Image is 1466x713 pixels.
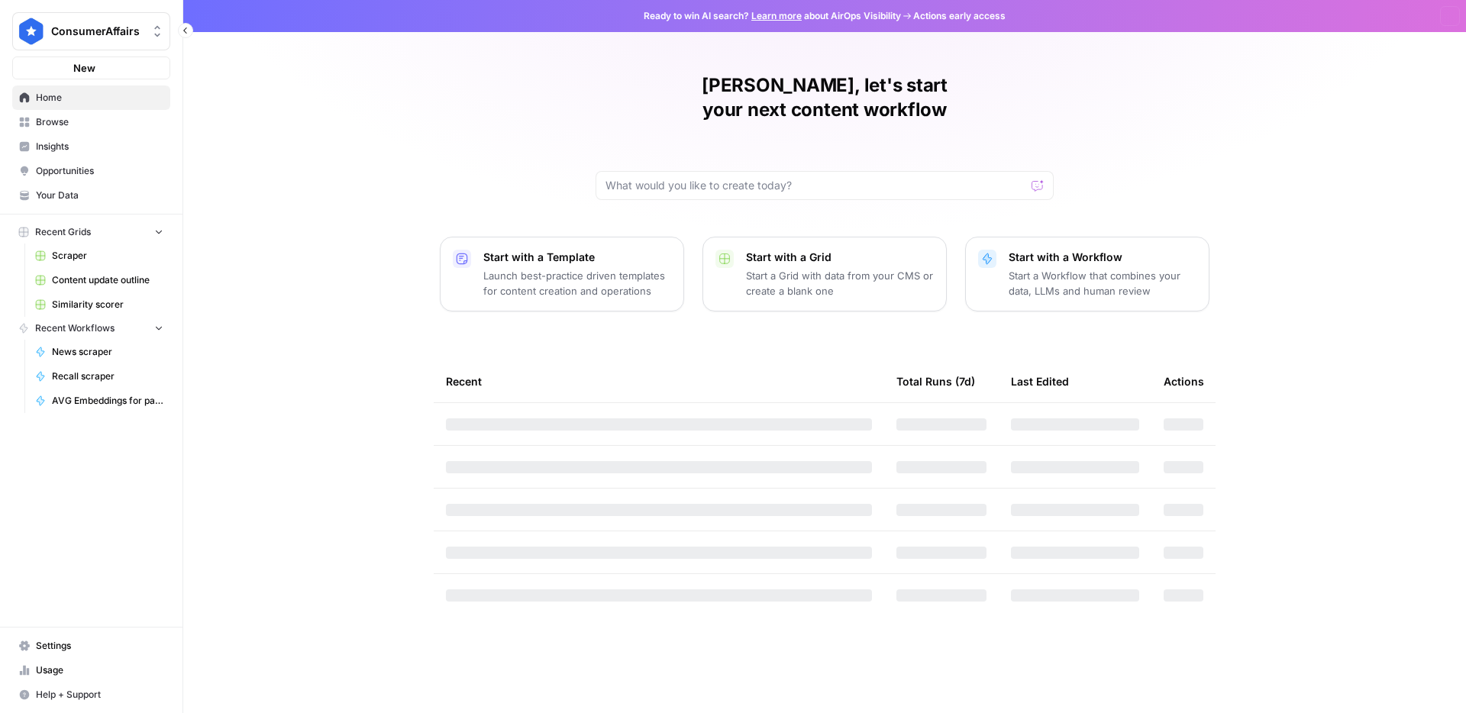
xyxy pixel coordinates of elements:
[446,360,872,402] div: Recent
[36,189,163,202] span: Your Data
[18,18,45,45] img: ConsumerAffairs Logo
[751,10,802,21] a: Learn more
[896,360,975,402] div: Total Runs (7d)
[1164,360,1204,402] div: Actions
[28,364,170,389] a: Recall scraper
[28,340,170,364] a: News scraper
[12,159,170,183] a: Opportunities
[36,663,163,677] span: Usage
[73,60,95,76] span: New
[12,682,170,707] button: Help + Support
[36,91,163,105] span: Home
[35,225,91,239] span: Recent Grids
[605,178,1025,193] input: What would you like to create today?
[913,9,1006,23] span: Actions early access
[36,639,163,653] span: Settings
[483,268,671,298] p: Launch best-practice driven templates for content creation and operations
[12,12,170,50] button: Workspace: ConsumerAffairs
[28,244,170,268] a: Scraper
[702,237,947,311] button: Start with a GridStart a Grid with data from your CMS or create a blank one
[1009,268,1196,298] p: Start a Workflow that combines your data, LLMs and human review
[965,237,1209,311] button: Start with a WorkflowStart a Workflow that combines your data, LLMs and human review
[596,73,1054,122] h1: [PERSON_NAME], let's start your next content workflow
[12,634,170,658] a: Settings
[28,292,170,317] a: Similarity scorer
[1009,250,1196,265] p: Start with a Workflow
[36,688,163,702] span: Help + Support
[52,345,163,359] span: News scraper
[35,321,115,335] span: Recent Workflows
[12,221,170,244] button: Recent Grids
[12,110,170,134] a: Browse
[12,134,170,159] a: Insights
[12,85,170,110] a: Home
[12,56,170,79] button: New
[52,298,163,311] span: Similarity scorer
[483,250,671,265] p: Start with a Template
[12,658,170,682] a: Usage
[12,317,170,340] button: Recent Workflows
[36,115,163,129] span: Browse
[746,250,934,265] p: Start with a Grid
[644,9,901,23] span: Ready to win AI search? about AirOps Visibility
[36,164,163,178] span: Opportunities
[1011,360,1069,402] div: Last Edited
[12,183,170,208] a: Your Data
[52,273,163,287] span: Content update outline
[36,140,163,153] span: Insights
[52,249,163,263] span: Scraper
[52,369,163,383] span: Recall scraper
[28,268,170,292] a: Content update outline
[28,389,170,413] a: AVG Embeddings for page and Target Keyword
[746,268,934,298] p: Start a Grid with data from your CMS or create a blank one
[52,394,163,408] span: AVG Embeddings for page and Target Keyword
[440,237,684,311] button: Start with a TemplateLaunch best-practice driven templates for content creation and operations
[51,24,144,39] span: ConsumerAffairs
